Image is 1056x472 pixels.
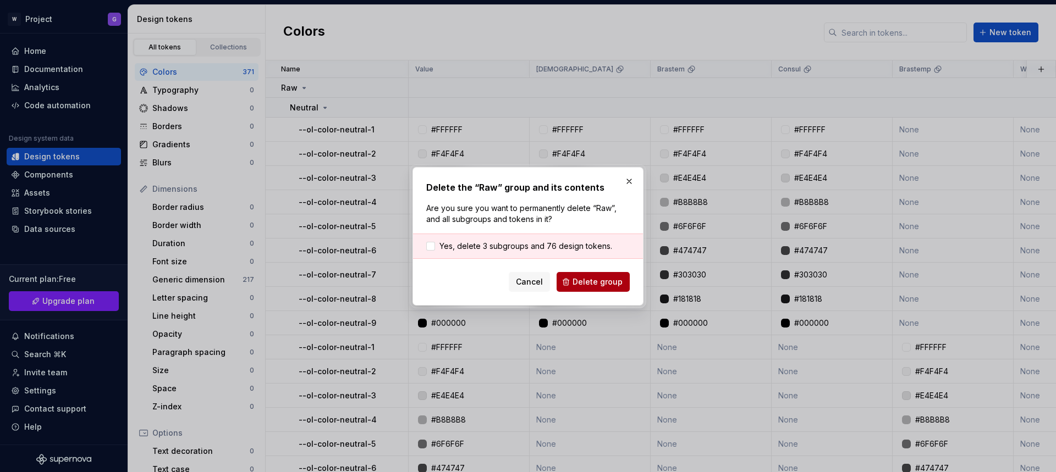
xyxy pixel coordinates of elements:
button: Cancel [509,272,550,292]
button: Delete group [557,272,630,292]
span: Cancel [516,276,543,287]
h2: Delete the “Raw” group and its contents [426,181,630,194]
span: Delete group [573,276,623,287]
span: Yes, delete 3 subgroups and 76 design tokens. [439,241,612,252]
p: Are you sure you want to permanently delete “Raw”, and all subgroups and tokens in it? [426,203,630,225]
